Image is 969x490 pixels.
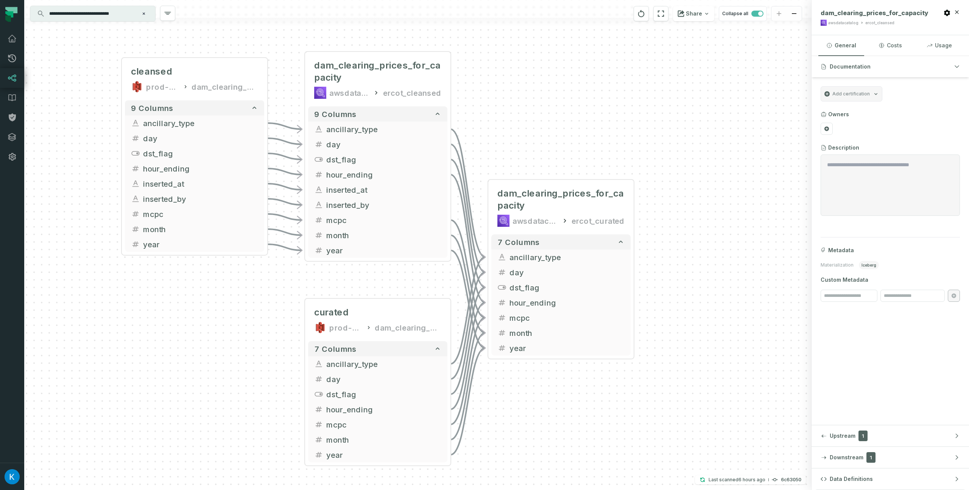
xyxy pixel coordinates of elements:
[450,220,485,318] g: Edge from b127bf2b5caa40a6bcbf909b17a93086 to 19ca3d582ee357f36d1e41880f53326d
[450,257,485,364] g: Edge from b7fda4e03817a44f0cb68f8201c048e9 to 19ca3d582ee357f36d1e41880f53326d
[781,478,801,482] h4: 6c63050
[830,432,855,440] span: Upstream
[491,250,631,265] button: ancillary_type
[497,237,540,247] span: 7 columns
[125,146,264,161] button: dst_flag
[125,115,264,131] button: ancillary_type
[787,6,802,21] button: zoom out
[450,287,485,394] g: Edge from b7fda4e03817a44f0cb68f8201c048e9 to 19ca3d582ee357f36d1e41880f53326d
[314,375,323,384] span: integer
[131,134,140,143] span: integer
[858,431,868,441] span: 1
[314,390,323,399] span: boolean
[143,148,258,159] span: dst_flag
[821,86,882,101] button: Add certification
[143,178,258,189] span: inserted_at
[131,119,140,128] span: string
[709,476,765,484] p: Last scanned
[308,137,447,152] button: day
[267,169,302,175] g: Edge from 68a3c222fa6486ac3015962335e180f6 to b127bf2b5caa40a6bcbf909b17a93086
[125,206,264,222] button: mcpc
[326,434,441,445] span: month
[326,229,441,241] span: month
[314,59,441,84] span: dam_clearing_prices_for_capacity
[509,282,625,293] span: dst_flag
[314,405,323,414] span: integer
[314,420,323,429] span: float
[5,469,20,484] img: avatar of Kosta Shougaev
[131,164,140,173] span: integer
[509,297,625,308] span: hour_ending
[916,35,962,56] button: Usage
[375,321,441,334] div: dam_clearing_prices_for_capacity
[143,117,258,129] span: ancillary_type
[491,265,631,280] button: day
[267,138,302,144] g: Edge from 68a3c222fa6486ac3015962335e180f6 to b127bf2b5caa40a6bcbf909b17a93086
[314,231,323,240] span: integer
[866,452,876,463] span: 1
[326,139,441,150] span: day
[450,159,485,287] g: Edge from b127bf2b5caa40a6bcbf909b17a93086 to 19ca3d582ee357f36d1e41880f53326d
[314,140,323,149] span: integer
[308,197,447,212] button: inserted_by
[140,10,148,17] button: Clear search query
[314,109,357,119] span: 9 columns
[267,214,302,220] g: Edge from 68a3c222fa6486ac3015962335e180f6 to b127bf2b5caa40a6bcbf909b17a93086
[509,327,625,339] span: month
[865,20,894,26] div: ercot_cleansed
[828,144,859,151] h3: Description
[828,111,849,118] h3: Owners
[131,225,140,234] span: integer
[497,313,506,322] span: float
[267,199,302,205] g: Edge from 68a3c222fa6486ac3015962335e180f6 to b127bf2b5caa40a6bcbf909b17a93086
[125,191,264,206] button: inserted_by
[491,295,631,310] button: hour_ending
[131,240,140,249] span: integer
[308,447,447,462] button: year
[143,239,258,250] span: year
[308,212,447,228] button: mcpc
[867,35,913,56] button: Costs
[143,193,258,204] span: inserted_by
[143,133,258,144] span: day
[125,237,264,252] button: year
[314,450,323,459] span: integer
[308,356,447,371] button: ancillary_type
[326,245,441,256] span: year
[329,321,363,334] div: prod-ercotapi-it-bhl-public-curated/ercot
[308,182,447,197] button: inserted_at
[827,161,953,209] textarea: Entity Description
[314,185,323,194] span: string
[326,214,441,226] span: mcpc
[267,229,302,235] g: Edge from 68a3c222fa6486ac3015962335e180f6 to b127bf2b5caa40a6bcbf909b17a93086
[267,184,302,190] g: Edge from 68a3c222fa6486ac3015962335e180f6 to b127bf2b5caa40a6bcbf909b17a93086
[314,246,323,255] span: integer
[830,63,871,70] span: Documentation
[673,6,714,21] button: Share
[821,9,928,17] span: dam_clearing_prices_for_capacity
[131,209,140,218] span: float
[308,152,447,167] button: dst_flag
[828,20,858,26] div: awsdatacatalog
[491,310,631,325] button: mcpc
[326,389,441,400] span: dst_flag
[830,475,873,483] span: Data Definitions
[131,179,140,188] span: string
[738,477,765,482] relative-time: Aug 19, 2025, 11:30 AM GMT+3
[125,161,264,176] button: hour_ending
[131,66,173,78] span: cleansed
[326,154,441,165] span: dst_flag
[143,163,258,174] span: hour_ending
[326,419,441,430] span: mcpc
[812,425,969,446] button: Upstream1
[497,343,506,353] span: integer
[491,280,631,295] button: dst_flag
[326,123,441,135] span: ancillary_type
[572,215,625,227] div: ercot_curated
[859,261,879,269] span: iceberg
[497,268,506,277] span: integer
[812,468,969,490] button: Data Definitions
[267,244,302,250] g: Edge from 68a3c222fa6486ac3015962335e180f6 to b127bf2b5caa40a6bcbf909b17a93086
[125,176,264,191] button: inserted_at
[192,81,258,93] div: dam_clearing_prices_for_capacity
